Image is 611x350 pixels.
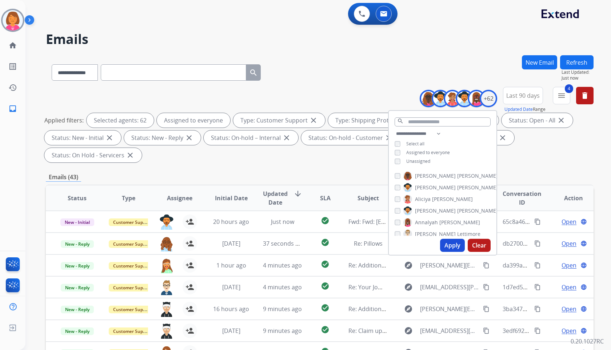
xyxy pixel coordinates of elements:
span: Customer Support [109,306,156,313]
mat-icon: home [8,41,17,50]
span: Lettimore [457,230,480,238]
mat-icon: language [580,284,587,290]
span: Customer Support [109,284,156,291]
mat-icon: content_copy [534,284,541,290]
h2: Emails [46,32,594,47]
img: agent-avatar [159,214,174,230]
img: agent-avatar [159,280,174,295]
span: Assigned to everyone [406,149,450,156]
mat-icon: person_add [185,283,194,291]
button: Refresh [560,55,594,69]
mat-icon: language [580,262,587,269]
div: Status: Open - All [502,113,573,128]
span: New - Initial [60,218,94,226]
img: agent-avatar [159,236,174,252]
div: Status: On-hold – Internal [204,130,298,145]
span: Status [68,194,87,202]
button: Apply [440,239,465,252]
span: Last 90 days [506,94,540,97]
span: [PERSON_NAME] [415,230,456,238]
span: Annalyah [415,219,438,226]
span: [PERSON_NAME] [457,207,498,214]
p: 0.20.1027RC [571,337,604,346]
span: [DATE] [222,283,240,291]
span: [PERSON_NAME] [415,184,456,191]
span: New - Reply [61,284,94,291]
div: Status: New - Reply [124,130,201,145]
span: Type [122,194,135,202]
span: Customer Support [109,262,156,270]
span: New - Reply [61,262,94,270]
th: Action [542,185,594,211]
span: 9 minutes ago [263,305,302,313]
img: avatar [3,10,23,31]
span: Customer Support [109,240,156,248]
span: Aliciya [415,196,431,203]
span: Re: Additional Information [348,305,420,313]
span: [EMAIL_ADDRESS][PERSON_NAME][DOMAIN_NAME] [420,283,479,291]
div: Status: New - Initial [44,130,121,145]
span: 4 minutes ago [263,283,302,291]
span: Conversation ID [503,189,542,207]
mat-icon: explore [404,283,413,291]
mat-icon: content_copy [534,262,541,269]
mat-icon: close [185,133,193,142]
p: Applied filters: [44,116,84,125]
span: Open [562,326,576,335]
div: Assigned to everyone [157,113,230,128]
span: [DATE] [222,240,240,248]
span: Re: Claim update [348,327,395,335]
mat-icon: language [580,218,587,225]
span: 65c8a468-3c43-4acf-893d-f4833550cec4 [503,218,610,226]
mat-icon: menu [557,91,566,100]
span: [PERSON_NAME] [457,172,498,180]
mat-icon: close [384,133,393,142]
span: Fwd: Fwd: [EXTERNAL] Fwd: Webform from [EMAIL_ADDRESS][DOMAIN_NAME] on [DATE] [348,218,587,226]
mat-icon: language [580,327,587,334]
div: Selected agents: 62 [87,113,154,128]
span: 20 hours ago [213,218,249,226]
span: Just now [271,218,294,226]
span: [PERSON_NAME] [415,172,456,180]
span: New - Reply [61,306,94,313]
mat-icon: history [8,83,17,92]
div: Type: Shipping Protection [328,113,423,128]
span: [PERSON_NAME] [457,184,498,191]
span: [PERSON_NAME][EMAIL_ADDRESS][DOMAIN_NAME] [420,261,479,270]
span: 16 hours ago [213,305,249,313]
mat-icon: delete [580,91,589,100]
span: Open [562,217,576,226]
mat-icon: inbox [8,104,17,113]
div: Type: Customer Support [233,113,325,128]
button: New Email [522,55,557,69]
span: Select all [406,141,424,147]
button: Updated Date [504,106,533,112]
mat-icon: close [105,133,114,142]
mat-icon: close [557,116,566,125]
button: 4 [553,87,570,104]
mat-icon: person_add [185,217,194,226]
p: Emails (43) [46,173,81,182]
span: 9 minutes ago [263,327,302,335]
mat-icon: content_copy [534,306,541,312]
mat-icon: content_copy [534,218,541,225]
mat-icon: list_alt [8,62,17,71]
mat-icon: person_add [185,239,194,248]
span: Range [504,106,546,112]
mat-icon: content_copy [483,284,490,290]
span: Open [562,261,576,270]
mat-icon: content_copy [483,306,490,312]
span: Open [562,283,576,291]
button: Clear [468,239,491,252]
mat-icon: close [282,133,291,142]
mat-icon: check_circle [321,282,330,290]
button: Last 90 days [503,87,543,104]
mat-icon: check_circle [321,216,330,225]
span: Open [562,305,576,313]
span: New - Reply [61,240,94,248]
mat-icon: person_add [185,305,194,313]
mat-icon: close [126,151,135,160]
span: Last Updated: [562,69,594,75]
span: New - Reply [61,327,94,335]
span: 1 hour ago [216,261,246,269]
